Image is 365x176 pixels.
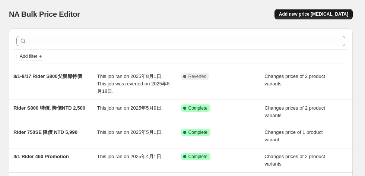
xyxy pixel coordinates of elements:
span: 8/1-8/17 Rider S800父親節特價 [13,73,82,79]
span: Complete [188,129,207,135]
span: Changes price of 1 product variant [264,129,323,142]
span: Rider 750SE 降價 NTD 5,990 [13,129,77,135]
span: This job ran on 2025年8月1日. This job was reverted on 2025年8月18日. [97,73,169,94]
span: Rider S800 特價, 降價NTD 2,500 [13,105,85,111]
span: 4/1 Rider 460 Promotion [13,154,69,159]
span: This job ran on 2025年5月1日. [97,129,163,135]
span: Add new price [MEDICAL_DATA] [279,11,348,17]
span: Reverted [188,73,207,79]
span: Changes prices of 2 product variants [264,105,325,118]
span: Add filter [20,53,37,59]
span: This job ran on 2025年5月9日. [97,105,163,111]
span: Complete [188,105,207,111]
span: Complete [188,154,207,160]
button: Add new price [MEDICAL_DATA] [274,9,353,19]
span: Changes prices of 2 product variants [264,73,325,87]
span: Changes prices of 2 product variants [264,154,325,167]
span: NA Bulk Price Editor [9,10,80,18]
button: Add filter [16,52,46,61]
span: This job ran on 2025年4月1日. [97,154,163,159]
